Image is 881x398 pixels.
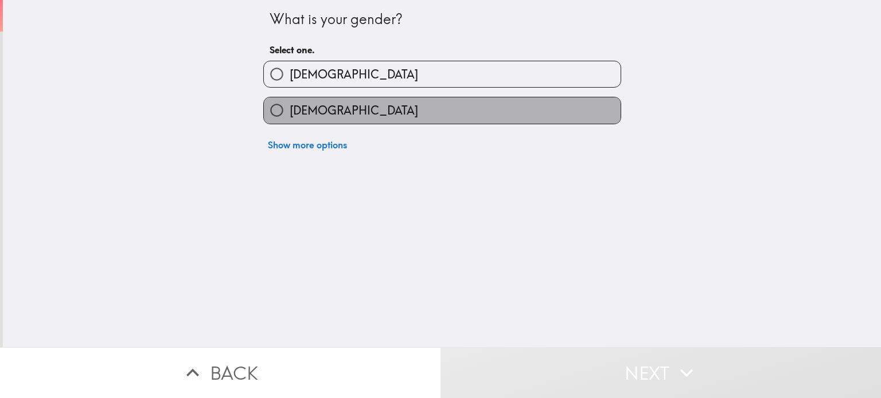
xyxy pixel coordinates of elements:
[264,97,621,123] button: [DEMOGRAPHIC_DATA]
[440,347,881,398] button: Next
[290,103,418,119] span: [DEMOGRAPHIC_DATA]
[270,10,615,29] div: What is your gender?
[263,133,352,156] button: Show more options
[290,66,418,82] span: [DEMOGRAPHIC_DATA]
[270,44,615,56] h6: Select one.
[264,61,621,87] button: [DEMOGRAPHIC_DATA]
